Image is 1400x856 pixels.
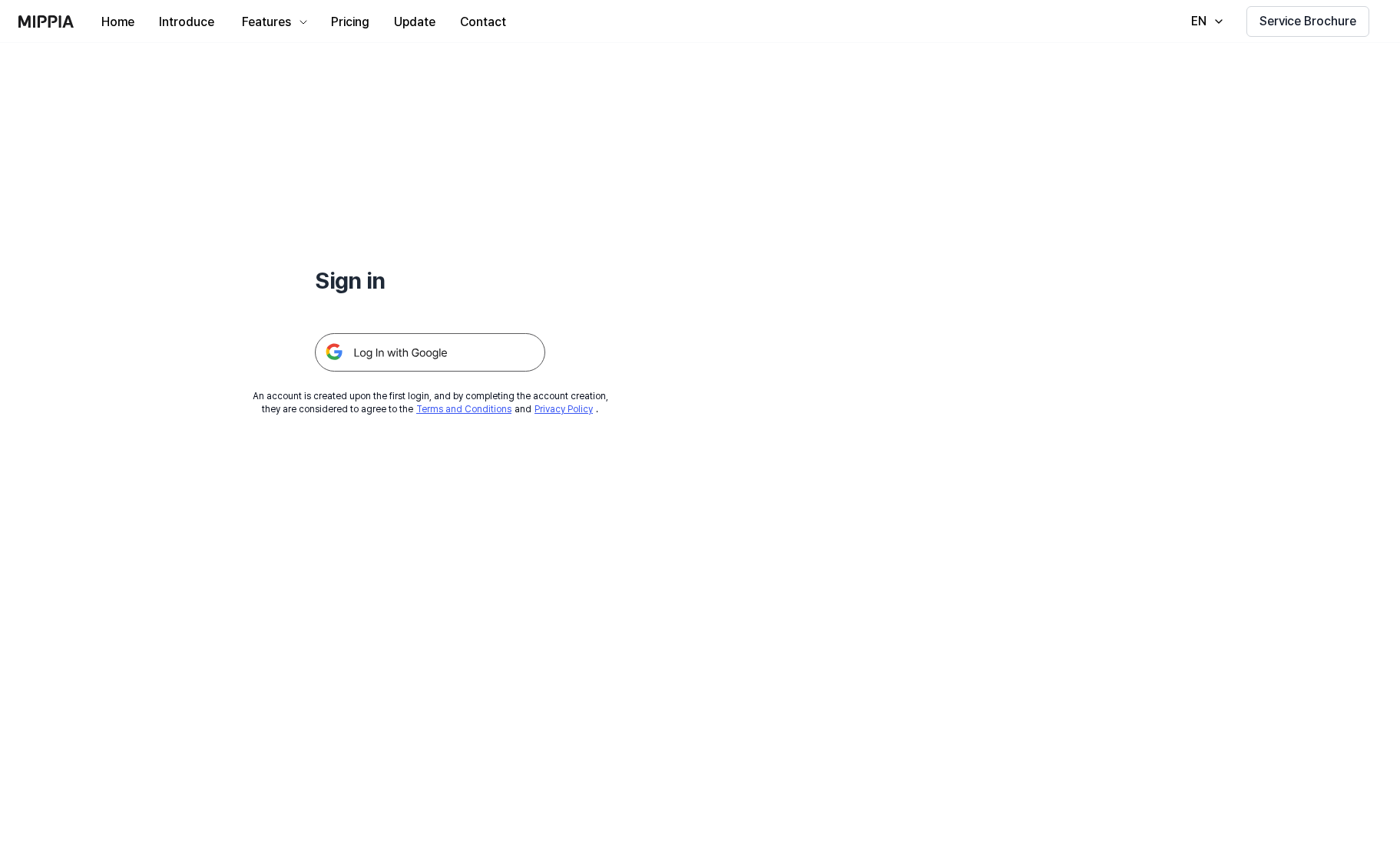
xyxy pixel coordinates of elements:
[416,404,511,415] a: Terms and Conditions
[89,7,147,38] button: Home
[382,7,448,38] button: Update
[535,404,593,415] a: Privacy Policy
[448,7,518,38] button: Contact
[319,7,382,38] button: Pricing
[227,7,319,38] button: Features
[1176,6,1234,37] button: EN
[239,13,294,31] div: Features
[315,333,545,372] img: 구글 로그인 버튼
[1188,12,1210,31] div: EN
[315,264,545,296] h1: Sign in
[1246,6,1369,37] button: Service Brochure
[18,15,74,28] img: logo
[253,390,608,416] div: An account is created upon the first login, and by completing the account creation, they are cons...
[147,7,227,38] button: Introduce
[382,1,448,43] a: Update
